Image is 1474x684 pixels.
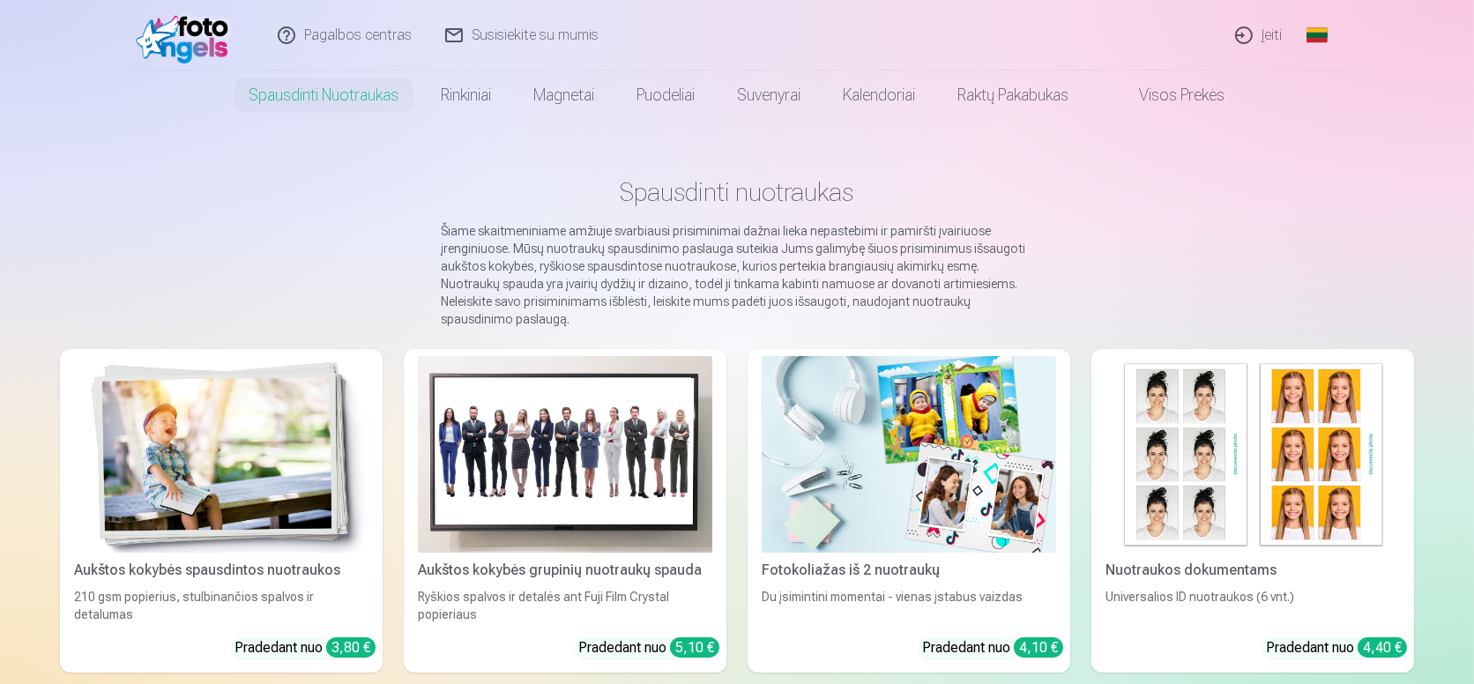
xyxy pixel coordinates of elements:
div: 3,80 € [326,637,376,658]
a: Raktų pakabukas [937,71,1091,120]
p: Šiame skaitmeniniame amžiuje svarbiausi prisiminimai dažnai lieka nepastebimi ir pamiršti įvairiu... [441,222,1033,328]
a: Kalendoriai [823,71,937,120]
a: Aukštos kokybės grupinių nuotraukų spaudaAukštos kokybės grupinių nuotraukų spaudaRyškios spalvos... [404,349,726,673]
a: Spausdinti nuotraukas [228,71,421,120]
img: Nuotraukos dokumentams [1105,356,1400,553]
a: Suvenyrai [717,71,823,120]
div: 210 gsm popierius, stulbinančios spalvos ir detalumas [67,588,376,623]
div: 4,40 € [1358,637,1407,658]
div: Pradedant nuo [234,637,376,658]
img: Aukštos kokybės spausdintos nuotraukos [74,356,368,553]
div: Pradedant nuo [578,637,719,658]
a: Visos prekės [1091,71,1247,120]
img: /fa2 [136,7,237,63]
a: Magnetai [513,71,616,120]
div: 4,10 € [1014,637,1063,658]
div: Pradedant nuo [922,637,1063,658]
a: Rinkiniai [421,71,513,120]
div: Du įsimintini momentai - vienas įstabus vaizdas [755,588,1063,623]
div: Aukštos kokybės grupinių nuotraukų spauda [411,560,719,581]
div: Universalios ID nuotraukos (6 vnt.) [1098,588,1407,623]
div: Pradedant nuo [1266,637,1407,658]
a: Puodeliai [616,71,717,120]
a: Fotokoliažas iš 2 nuotraukųFotokoliažas iš 2 nuotraukųDu įsimintini momentai - vienas įstabus vai... [748,349,1070,673]
img: Aukštos kokybės grupinių nuotraukų spauda [418,356,712,553]
h1: Spausdinti nuotraukas [74,176,1400,208]
a: Aukštos kokybės spausdintos nuotraukos Aukštos kokybės spausdintos nuotraukos210 gsm popierius, s... [60,349,383,673]
div: 5,10 € [670,637,719,658]
img: Fotokoliažas iš 2 nuotraukų [762,356,1056,553]
div: Ryškios spalvos ir detalės ant Fuji Film Crystal popieriaus [411,588,719,623]
a: Nuotraukos dokumentamsNuotraukos dokumentamsUniversalios ID nuotraukos (6 vnt.)Pradedant nuo 4,40 € [1091,349,1414,673]
div: Aukštos kokybės spausdintos nuotraukos [67,560,376,581]
div: Fotokoliažas iš 2 nuotraukų [755,560,1063,581]
div: Nuotraukos dokumentams [1098,560,1407,581]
